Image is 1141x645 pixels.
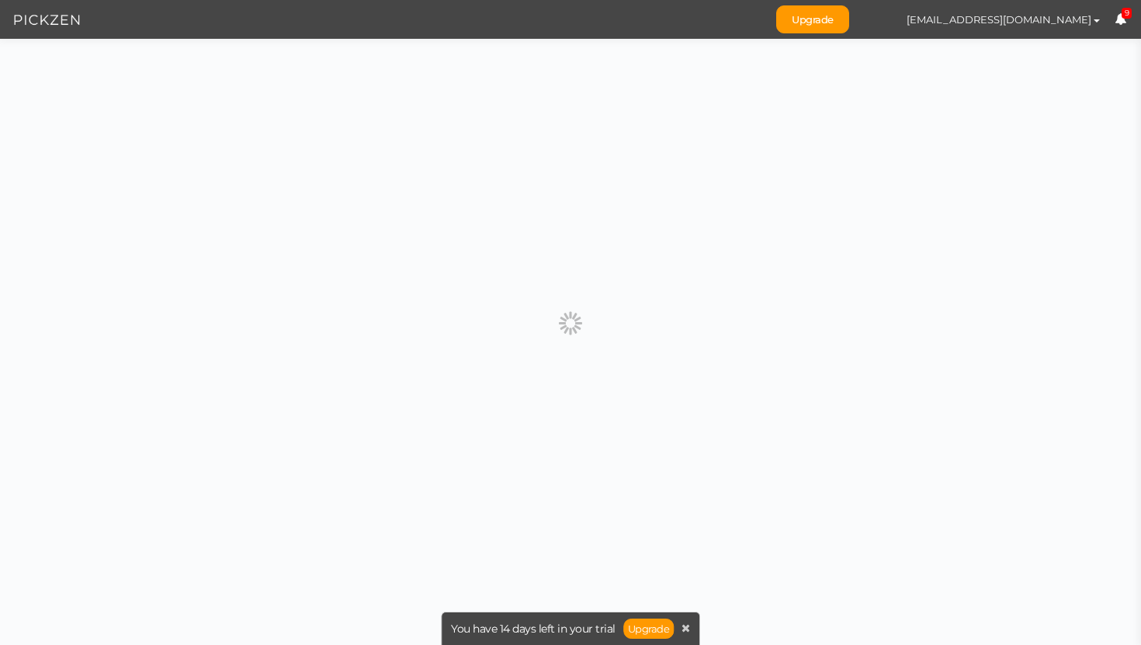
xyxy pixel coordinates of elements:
[451,623,616,634] span: You have 14 days left in your trial
[892,6,1115,33] button: [EMAIL_ADDRESS][DOMAIN_NAME]
[14,11,80,29] img: Pickzen logo
[865,6,892,33] img: 232ba89261e55de61d11fad3893c4bbe
[623,619,675,639] a: Upgrade
[776,5,849,33] a: Upgrade
[907,13,1091,26] span: [EMAIL_ADDRESS][DOMAIN_NAME]
[1122,8,1132,19] span: 9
